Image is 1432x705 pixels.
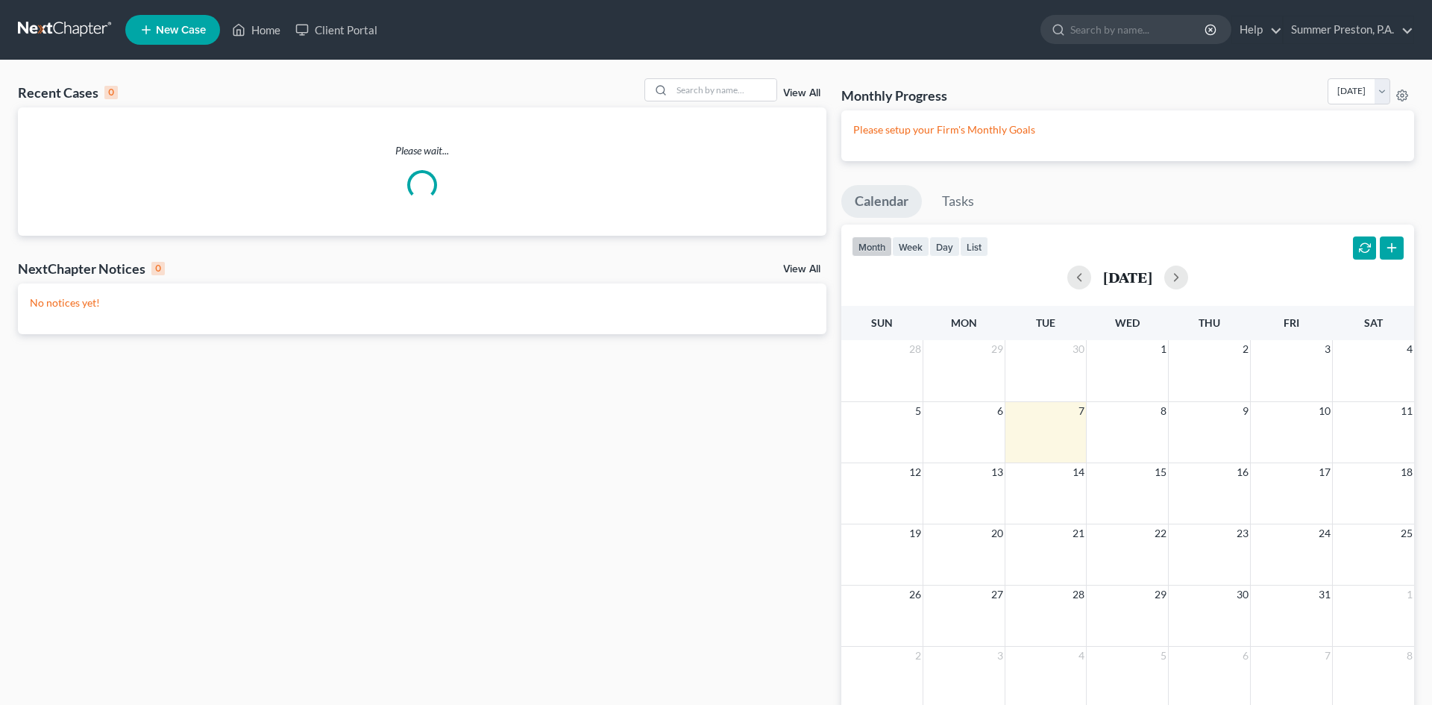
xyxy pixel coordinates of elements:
span: 11 [1399,402,1414,420]
span: Tue [1036,316,1055,329]
span: 2 [1241,340,1250,358]
span: New Case [156,25,206,36]
p: Please wait... [18,143,826,158]
span: Mon [951,316,977,329]
span: 30 [1071,340,1086,358]
span: 28 [908,340,923,358]
input: Search by name... [1070,16,1207,43]
span: 12 [908,463,923,481]
span: Sat [1364,316,1383,329]
span: 9 [1241,402,1250,420]
span: 20 [990,524,1005,542]
span: 19 [908,524,923,542]
h3: Monthly Progress [841,87,947,104]
span: 28 [1071,586,1086,604]
div: Recent Cases [18,84,118,101]
span: 6 [996,402,1005,420]
span: 1 [1405,586,1414,604]
span: 13 [990,463,1005,481]
button: list [960,236,988,257]
span: 18 [1399,463,1414,481]
a: Home [224,16,288,43]
span: 3 [996,647,1005,665]
span: 23 [1235,524,1250,542]
span: 4 [1077,647,1086,665]
span: 6 [1241,647,1250,665]
h2: [DATE] [1103,269,1152,285]
button: day [929,236,960,257]
span: 8 [1159,402,1168,420]
div: 0 [151,262,165,275]
a: View All [783,88,820,98]
span: 29 [990,340,1005,358]
input: Search by name... [672,79,776,101]
span: 26 [908,586,923,604]
span: 8 [1405,647,1414,665]
a: Help [1232,16,1282,43]
span: 2 [914,647,923,665]
span: Fri [1284,316,1299,329]
span: Sun [871,316,893,329]
div: 0 [104,86,118,99]
span: 4 [1405,340,1414,358]
p: No notices yet! [30,295,814,310]
button: month [852,236,892,257]
span: 16 [1235,463,1250,481]
span: 7 [1323,647,1332,665]
span: 1 [1159,340,1168,358]
div: NextChapter Notices [18,260,165,278]
span: 14 [1071,463,1086,481]
span: 31 [1317,586,1332,604]
a: Summer Preston, P.A. [1284,16,1413,43]
span: Thu [1199,316,1220,329]
span: 27 [990,586,1005,604]
span: Wed [1115,316,1140,329]
span: 17 [1317,463,1332,481]
span: 10 [1317,402,1332,420]
p: Please setup your Firm's Monthly Goals [853,122,1402,137]
span: 5 [914,402,923,420]
span: 30 [1235,586,1250,604]
a: View All [783,264,820,275]
span: 29 [1153,586,1168,604]
span: 24 [1317,524,1332,542]
span: 22 [1153,524,1168,542]
span: 7 [1077,402,1086,420]
span: 3 [1323,340,1332,358]
a: Client Portal [288,16,385,43]
span: 25 [1399,524,1414,542]
span: 15 [1153,463,1168,481]
span: 21 [1071,524,1086,542]
span: 5 [1159,647,1168,665]
a: Tasks [929,185,987,218]
button: week [892,236,929,257]
a: Calendar [841,185,922,218]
